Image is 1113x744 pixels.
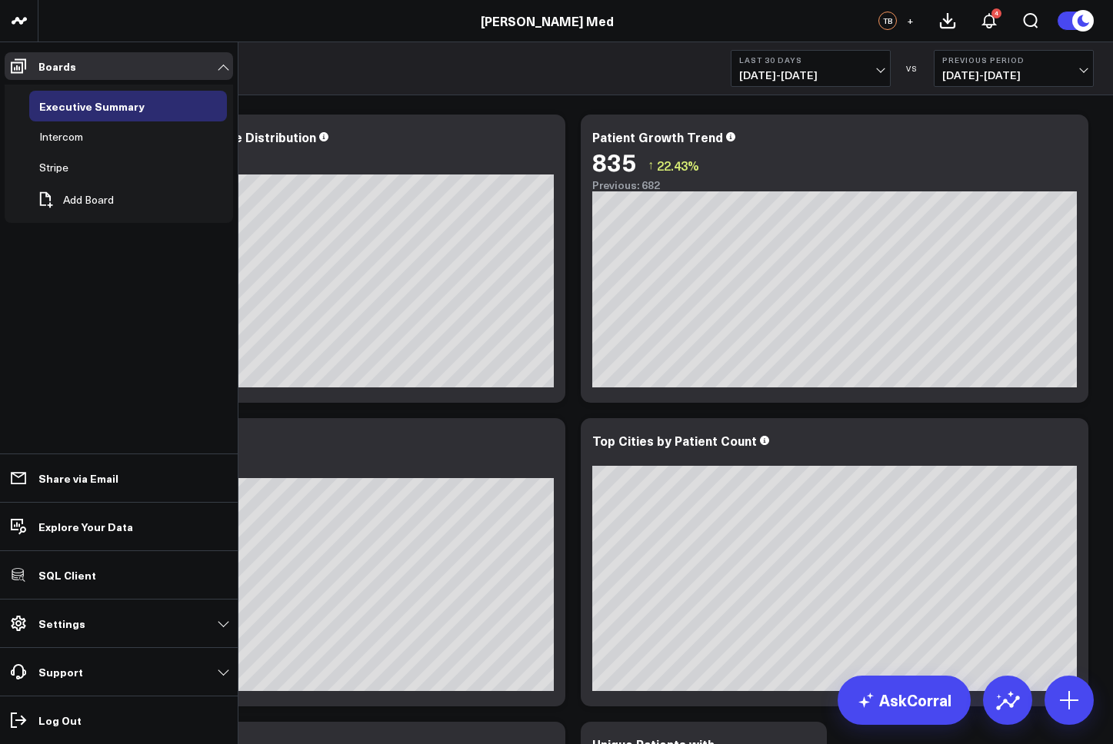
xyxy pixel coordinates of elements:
[69,466,554,478] div: Previous: 2.53K
[35,158,72,177] div: Stripe
[838,676,971,725] a: AskCorral
[38,60,76,72] p: Boards
[29,183,122,217] button: Add Board
[35,97,148,115] div: Executive Summary
[942,69,1085,81] span: [DATE] - [DATE]
[739,69,882,81] span: [DATE] - [DATE]
[38,666,83,678] p: Support
[648,155,654,175] span: ↑
[942,55,1085,65] b: Previous Period
[5,561,233,589] a: SQL Client
[592,148,636,175] div: 835
[739,55,882,65] b: Last 30 Days
[592,128,723,145] div: Patient Growth Trend
[38,520,133,533] p: Explore Your Data
[934,50,1094,87] button: Previous Period[DATE]-[DATE]
[38,714,82,726] p: Log Out
[38,472,118,484] p: Share via Email
[991,8,1001,18] div: 4
[38,617,85,629] p: Settings
[907,15,914,26] span: +
[29,91,178,121] a: Executive SummaryOpen board menu
[731,50,891,87] button: Last 30 Days[DATE]-[DATE]
[657,157,699,174] span: 22.43%
[898,64,926,73] div: VS
[5,706,233,734] a: Log Out
[38,569,96,581] p: SQL Client
[901,12,919,30] button: +
[481,12,614,29] a: [PERSON_NAME] Med
[69,162,554,174] div: Previous: 13
[35,128,87,146] div: Intercom
[29,152,102,183] a: StripeOpen board menu
[29,121,116,152] a: IntercomOpen board menu
[592,432,757,449] div: Top Cities by Patient Count
[63,194,114,206] span: Add Board
[878,12,897,30] div: TB
[592,179,1077,191] div: Previous: 682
